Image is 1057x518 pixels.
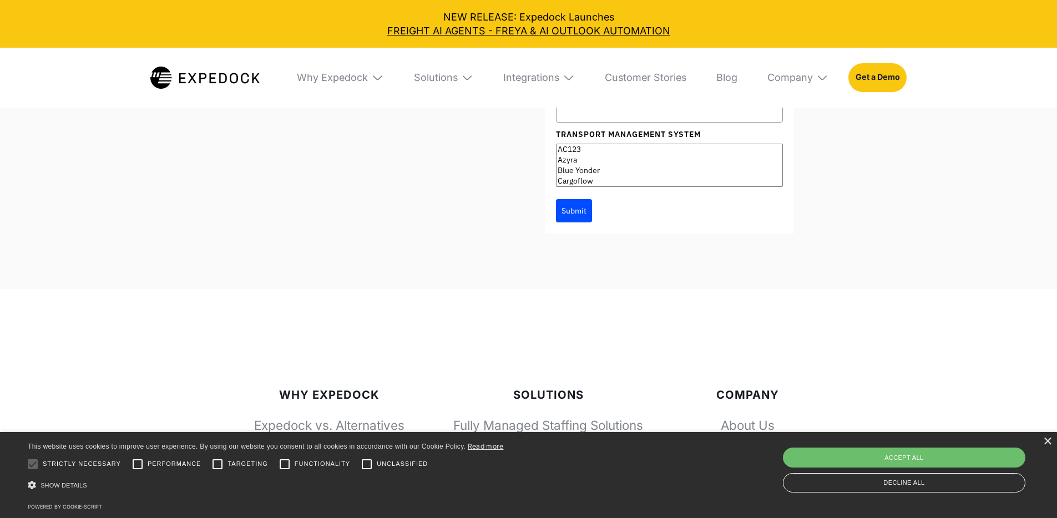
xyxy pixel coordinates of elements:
[767,72,813,84] div: Company
[848,63,907,92] a: Get a Demo
[10,10,1047,38] div: NEW RELEASE: Expedock Launches
[557,165,782,176] option: Blue Yonder
[867,398,1057,518] iframe: Chat Widget
[377,459,428,469] span: Unclassified
[41,482,87,489] span: Show details
[783,448,1025,468] div: Accept all
[250,388,409,402] div: Why Expedock
[250,417,409,434] a: Expedock vs. Alternatives
[148,459,201,469] span: Performance
[706,48,747,108] a: Blog
[556,199,592,222] button: Submit
[557,155,782,165] option: Azyra
[449,388,648,402] div: Solutions
[449,417,648,434] a: Fully Managed Staffing Solutions
[297,72,368,84] div: Why Expedock
[493,48,585,108] div: Integrations
[10,24,1047,38] a: FREIGHT AI AGENTS - FREYA & AI OUTLOOK AUTOMATION
[28,477,504,494] div: Show details
[783,473,1025,492] div: Decline all
[43,459,121,469] span: Strictly necessary
[28,443,466,450] span: This website uses cookies to improve user experience. By using our website you consent to all coo...
[287,48,393,108] div: Why Expedock
[503,72,559,84] div: Integrations
[595,48,696,108] a: Customer Stories
[557,176,782,186] option: Cargoflow
[556,128,783,140] label: Transport Management System
[468,442,504,450] a: Read more
[227,459,267,469] span: Targeting
[295,459,350,469] span: Functionality
[757,48,838,108] div: Company
[688,388,807,402] div: Company
[688,417,807,434] a: About Us
[404,48,483,108] div: Solutions
[28,504,102,510] a: Powered by cookie-script
[414,72,458,84] div: Solutions
[557,144,782,155] option: AC123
